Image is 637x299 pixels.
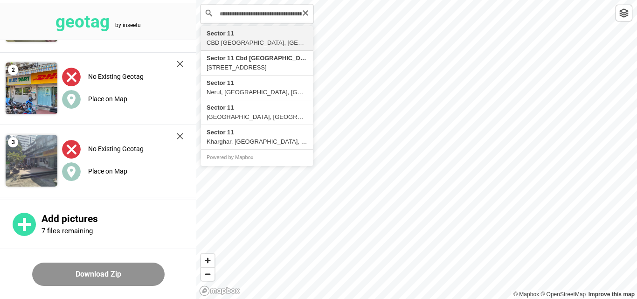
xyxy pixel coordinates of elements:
[207,112,307,122] div: [GEOGRAPHIC_DATA], [GEOGRAPHIC_DATA], [GEOGRAPHIC_DATA], [GEOGRAPHIC_DATA]
[513,291,539,298] a: Mapbox
[42,213,196,225] p: Add pictures
[199,285,240,296] a: Mapbox logo
[6,63,57,114] img: 9k=
[207,88,307,97] div: Nerul, [GEOGRAPHIC_DATA], [GEOGRAPHIC_DATA], [GEOGRAPHIC_DATA], [GEOGRAPHIC_DATA]
[177,133,183,139] img: cross
[62,68,81,86] img: uploadImagesAlt
[55,12,110,32] tspan: geotag
[589,291,635,298] a: Map feedback
[540,291,586,298] a: OpenStreetMap
[201,268,215,281] span: Zoom out
[207,154,253,160] a: Powered by Mapbox
[207,63,307,72] div: [STREET_ADDRESS]
[207,78,307,88] div: Sector 11
[88,95,127,103] label: Place on Map
[201,267,215,281] button: Zoom out
[302,8,309,17] button: Clear
[177,61,183,67] img: cross
[619,8,629,18] img: toggleLayer
[88,167,127,175] label: Place on Map
[8,137,18,147] span: 3
[207,29,307,38] div: Sector 11
[32,263,165,286] button: Download Zip
[207,103,307,112] div: Sector 11
[201,254,215,267] button: Zoom in
[8,65,18,75] span: 2
[207,128,307,137] div: Sector 11
[88,73,144,80] label: No Existing Geotag
[115,22,141,28] tspan: by inseetu
[6,135,57,187] img: 2Q==
[62,140,81,159] img: uploadImagesAlt
[207,38,307,48] div: CBD [GEOGRAPHIC_DATA], [GEOGRAPHIC_DATA], [GEOGRAPHIC_DATA], [GEOGRAPHIC_DATA], [GEOGRAPHIC_DATA]
[88,145,144,153] label: No Existing Geotag
[42,227,93,235] p: 7 files remaining
[207,54,307,63] div: Sector 11 Cbd [GEOGRAPHIC_DATA]
[201,5,313,23] input: Search
[207,137,307,146] div: Kharghar, [GEOGRAPHIC_DATA], [GEOGRAPHIC_DATA], [GEOGRAPHIC_DATA], [GEOGRAPHIC_DATA]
